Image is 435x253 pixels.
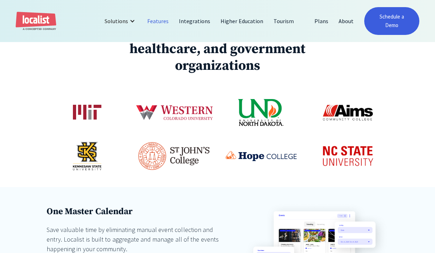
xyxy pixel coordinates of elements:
[226,151,297,161] img: Hope College logo
[174,12,216,30] a: Integrations
[142,12,174,30] a: Features
[99,12,142,30] div: Solutions
[102,24,333,74] strong: Trusted by leading higher education, healthcare, and government organizations
[73,105,101,121] img: Massachusetts Institute of Technology logo
[134,90,214,135] img: Western Colorado University logo
[309,12,334,30] a: Plans
[105,17,128,25] div: Solutions
[16,12,56,31] a: home
[216,12,269,30] a: Higher Education
[47,206,133,217] strong: One Master Calendar
[73,142,101,170] img: Kennesaw State University logo
[238,98,284,127] img: University of North Dakota logo
[334,12,359,30] a: About
[322,98,373,127] img: Aims Community College logo
[138,142,209,170] img: St John's College logo
[364,7,420,35] a: Schedule a Demo
[316,141,380,171] img: NC State University logo
[269,12,299,30] a: Tourism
